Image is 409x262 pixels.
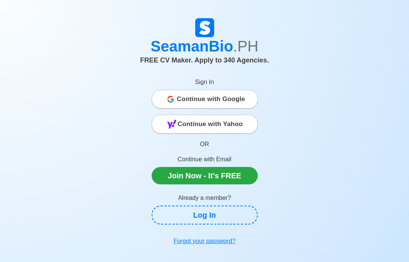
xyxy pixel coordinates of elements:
span: .PH [233,38,259,55]
p: Continue with Email [152,155,258,164]
h1: SeamanBio [28,37,381,55]
a: Join Now - It's FREE [152,167,258,184]
p: Already a member? [152,193,258,203]
a: Forgot your password? [152,234,258,249]
span: FREE CV Maker. Apply to 340 Agencies. [140,56,269,64]
span: Continue with Google [177,92,245,107]
p: OR [152,140,258,149]
p: Sign In [152,78,258,87]
u: Forgot your password? [174,238,236,244]
span: Continue with Yahoo [178,117,243,132]
button: Continue with Yahoo [152,115,258,134]
a: Log In [152,206,258,225]
button: Continue with Google [152,90,258,109]
img: Logo [195,18,214,37]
